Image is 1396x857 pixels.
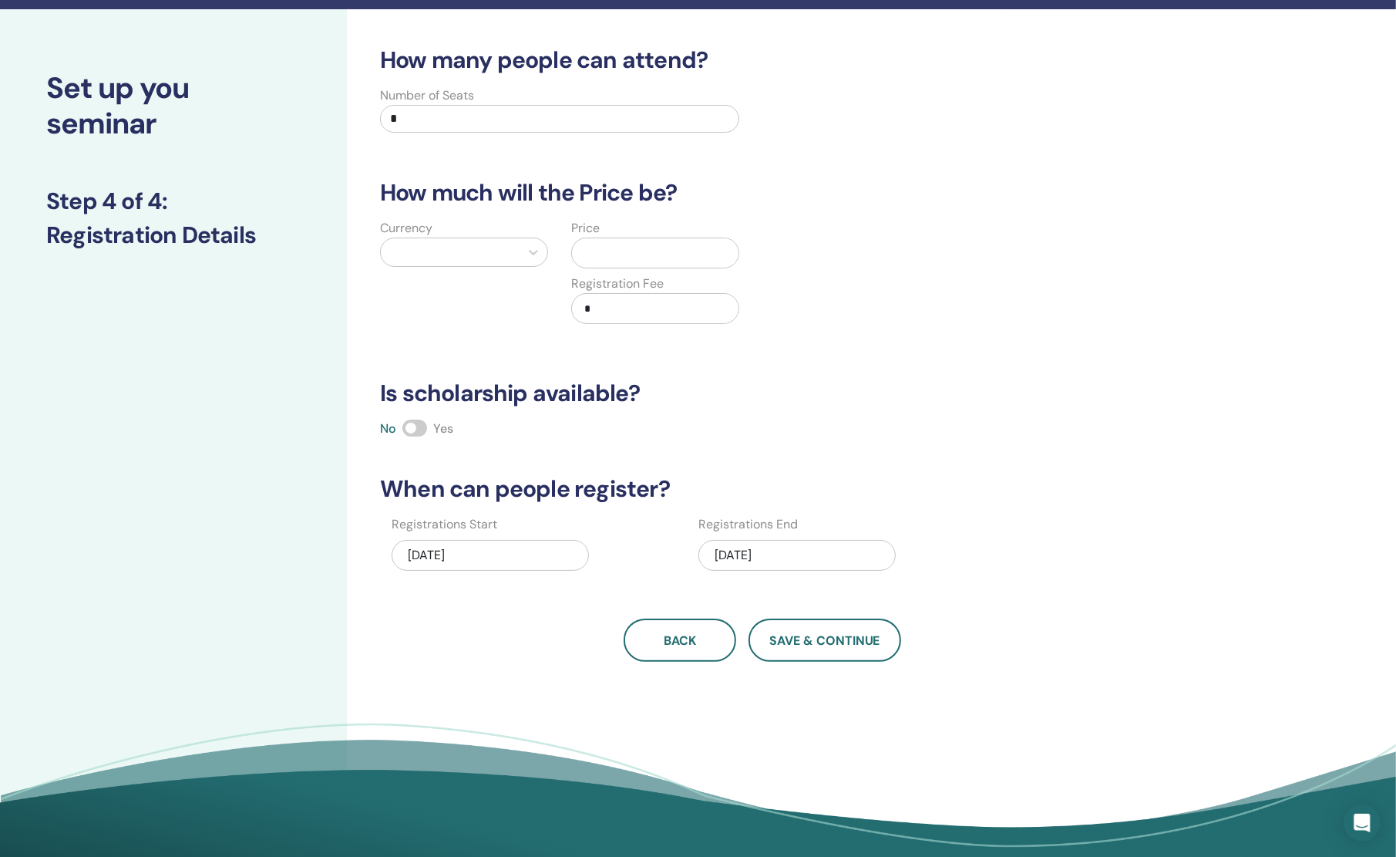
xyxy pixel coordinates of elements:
h3: How many people can attend? [371,46,1153,74]
span: Back [664,633,696,649]
span: No [380,420,396,437]
label: Registrations End [698,515,798,534]
div: [DATE] [392,540,589,571]
h3: Step 4 of 4 : [46,187,301,215]
h3: Registration Details [46,221,301,249]
span: Save & Continue [769,633,880,649]
div: [DATE] [698,540,896,571]
label: Currency [380,219,432,238]
h3: When can people register? [371,475,1153,503]
span: Yes [433,420,453,437]
div: Open Intercom Messenger [1344,805,1381,842]
h2: Set up you seminar [46,71,301,141]
button: Save & Continue [748,619,901,662]
h3: How much will the Price be? [371,179,1153,207]
label: Registrations Start [392,515,497,534]
label: Price [571,219,600,238]
label: Registration Fee [571,275,664,293]
label: Number of Seats [380,86,474,105]
h3: Is scholarship available? [371,380,1153,407]
button: Back [624,619,736,662]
